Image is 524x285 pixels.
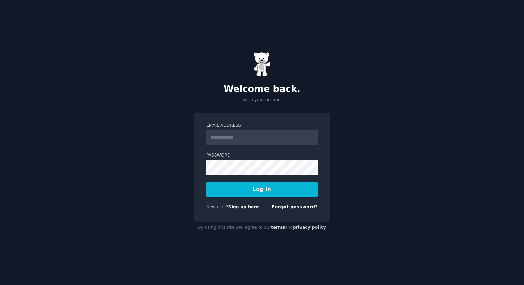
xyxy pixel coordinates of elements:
a: privacy policy [293,225,326,230]
div: By using this site you agree to our and [194,222,330,233]
label: Password [206,152,318,159]
label: Email Address [206,123,318,129]
a: Forgot password? [272,204,318,209]
h2: Welcome back. [194,84,330,95]
a: terms [271,225,285,230]
button: Log In [206,182,318,197]
img: Gummy Bear [253,52,271,76]
a: Sign up here [228,204,259,209]
p: Log in your account. [194,97,330,103]
span: New user? [206,204,228,209]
